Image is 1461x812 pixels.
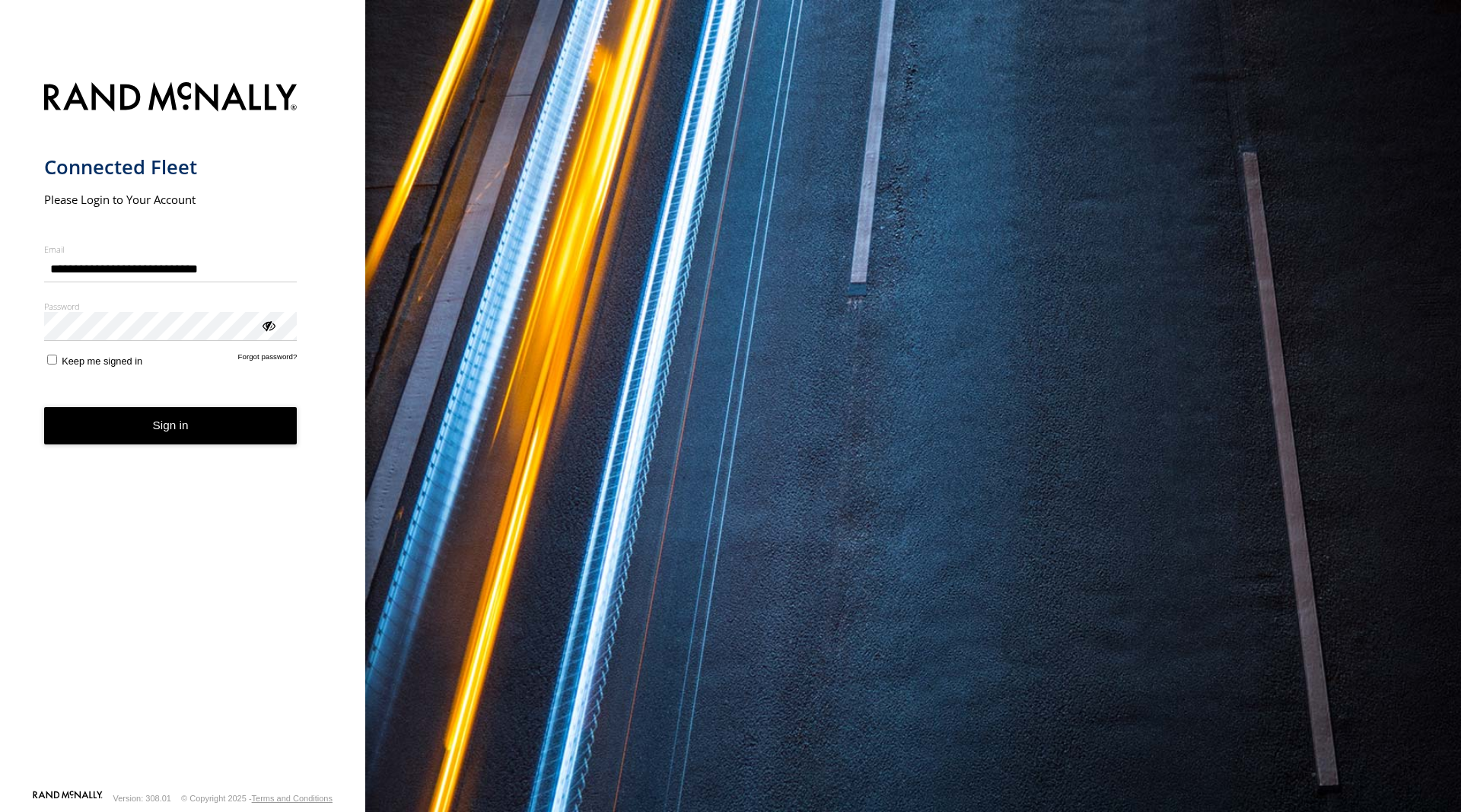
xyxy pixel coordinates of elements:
[44,244,298,255] label: Email
[238,352,298,367] a: Forgot password?
[44,79,298,118] img: Rand McNally
[260,317,275,333] div: ViewPassword
[252,794,333,803] a: Terms and Conditions
[44,407,298,444] button: Sign in
[44,154,298,180] h1: Connected Fleet
[113,794,171,803] div: Version: 308.01
[44,192,298,207] h2: Please Login to Your Account
[44,301,298,312] label: Password
[62,355,142,367] span: Keep me signed in
[33,791,103,806] a: Visit our Website
[47,355,57,365] input: Keep me signed in
[181,794,333,803] div: © Copyright 2025 -
[44,73,322,789] form: main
